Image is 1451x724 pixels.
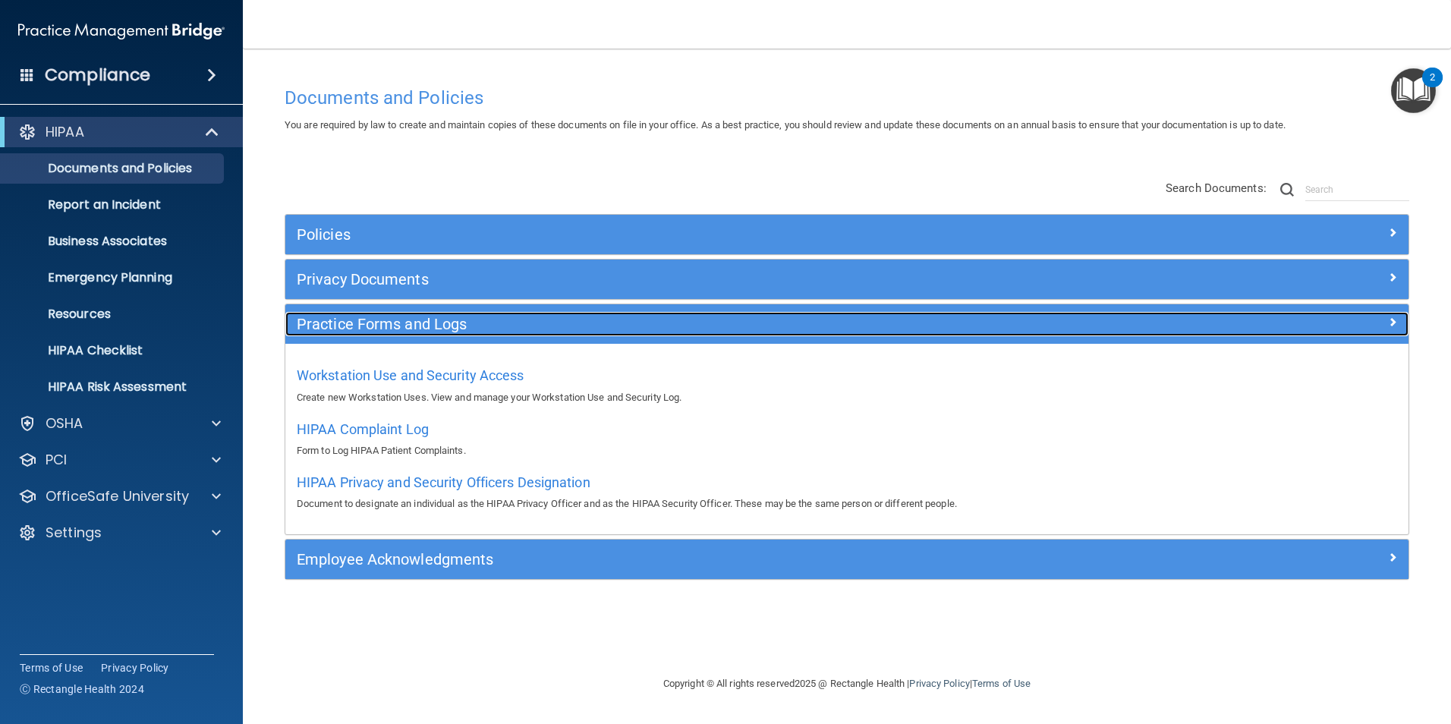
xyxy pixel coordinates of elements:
a: OfficeSafe University [18,487,221,505]
h5: Policies [297,226,1116,243]
p: Report an Incident [10,197,217,212]
span: HIPAA Privacy and Security Officers Designation [297,474,590,490]
h4: Compliance [45,65,150,86]
p: Form to Log HIPAA Patient Complaints. [297,442,1397,460]
span: Ⓒ Rectangle Health 2024 [20,682,144,697]
h5: Practice Forms and Logs [297,316,1116,332]
button: Open Resource Center, 2 new notifications [1391,68,1436,113]
p: Business Associates [10,234,217,249]
a: Privacy Documents [297,267,1397,291]
div: 2 [1430,77,1435,97]
a: Policies [297,222,1397,247]
p: Resources [10,307,217,322]
a: OSHA [18,414,221,433]
span: Workstation Use and Security Access [297,367,524,383]
p: OfficeSafe University [46,487,189,505]
a: Employee Acknowledgments [297,547,1397,571]
a: Terms of Use [20,660,83,675]
a: Practice Forms and Logs [297,312,1397,336]
h5: Privacy Documents [297,271,1116,288]
p: PCI [46,451,67,469]
p: HIPAA Risk Assessment [10,379,217,395]
p: HIPAA Checklist [10,343,217,358]
h4: Documents and Policies [285,88,1409,108]
p: Emergency Planning [10,270,217,285]
input: Search [1305,178,1409,201]
img: ic-search.3b580494.png [1280,183,1294,197]
iframe: Drift Widget Chat Controller [1188,616,1433,677]
span: HIPAA Complaint Log [297,421,429,437]
span: Search Documents: [1166,181,1267,195]
a: HIPAA Privacy and Security Officers Designation [297,478,590,489]
a: Terms of Use [972,678,1031,689]
p: Document to designate an individual as the HIPAA Privacy Officer and as the HIPAA Security Office... [297,495,1397,513]
p: Documents and Policies [10,161,217,176]
a: PCI [18,451,221,469]
p: HIPAA [46,123,84,141]
p: Settings [46,524,102,542]
a: HIPAA [18,123,220,141]
p: Create new Workstation Uses. View and manage your Workstation Use and Security Log. [297,389,1397,407]
div: Copyright © All rights reserved 2025 @ Rectangle Health | | [570,659,1124,708]
a: Privacy Policy [101,660,169,675]
span: You are required by law to create and maintain copies of these documents on file in your office. ... [285,119,1286,131]
a: Workstation Use and Security Access [297,371,524,382]
a: HIPAA Complaint Log [297,425,429,436]
h5: Employee Acknowledgments [297,551,1116,568]
img: PMB logo [18,16,225,46]
p: OSHA [46,414,83,433]
a: Privacy Policy [909,678,969,689]
a: Settings [18,524,221,542]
